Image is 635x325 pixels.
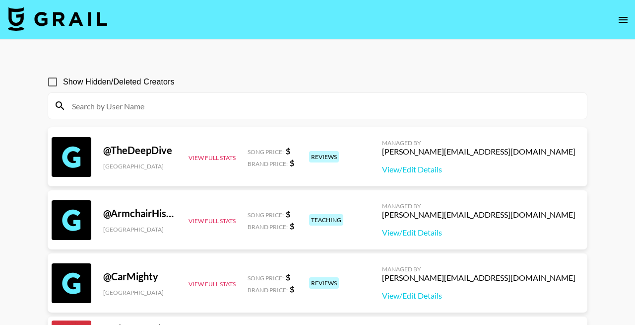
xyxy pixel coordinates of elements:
span: Show Hidden/Deleted Creators [63,76,175,88]
strong: $ [290,158,294,167]
img: Grail Talent [8,7,107,31]
div: [PERSON_NAME][EMAIL_ADDRESS][DOMAIN_NAME] [382,273,575,283]
div: reviews [309,277,339,289]
span: Song Price: [248,211,284,219]
strong: $ [290,221,294,231]
button: View Full Stats [189,217,236,225]
strong: $ [286,209,290,219]
span: Brand Price: [248,286,288,294]
span: Song Price: [248,148,284,156]
a: View/Edit Details [382,228,575,238]
span: Brand Price: [248,223,288,231]
strong: $ [286,146,290,156]
div: [GEOGRAPHIC_DATA] [103,162,177,170]
div: reviews [309,151,339,162]
input: Search by User Name [66,98,581,114]
div: [GEOGRAPHIC_DATA] [103,289,177,296]
strong: $ [286,272,290,282]
div: [PERSON_NAME][EMAIL_ADDRESS][DOMAIN_NAME] [382,210,575,220]
button: View Full Stats [189,154,236,162]
a: View/Edit Details [382,164,575,174]
div: @ ArmchairHistorian [103,207,177,220]
div: [GEOGRAPHIC_DATA] [103,226,177,233]
div: @ CarMighty [103,270,177,283]
div: Managed By [382,265,575,273]
div: @ TheDeepDive [103,144,177,157]
span: Brand Price: [248,160,288,167]
button: open drawer [613,10,633,30]
div: teaching [309,214,343,226]
div: Managed By [382,139,575,147]
div: Managed By [382,202,575,210]
span: Song Price: [248,274,284,282]
a: View/Edit Details [382,291,575,301]
div: [PERSON_NAME][EMAIL_ADDRESS][DOMAIN_NAME] [382,147,575,157]
button: View Full Stats [189,280,236,288]
strong: $ [290,284,294,294]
